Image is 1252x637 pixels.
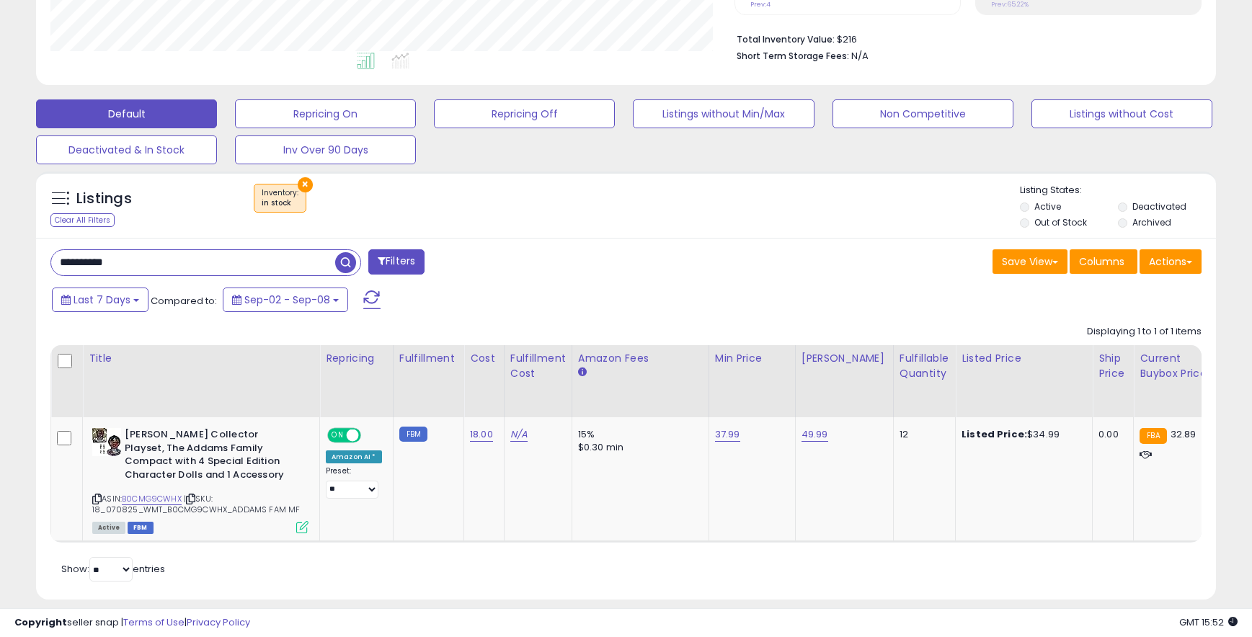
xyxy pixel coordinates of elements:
[399,351,458,366] div: Fulfillment
[510,351,566,381] div: Fulfillment Cost
[715,427,740,442] a: 37.99
[92,493,300,514] span: | SKU: 18_070825_WMT_B0CMG9CWHX_ADDAMS FAM MF
[1098,428,1122,441] div: 0.00
[715,351,789,366] div: Min Price
[326,351,387,366] div: Repricing
[368,249,425,275] button: Filters
[92,428,308,532] div: ASIN:
[1020,184,1216,197] p: Listing States:
[1140,428,1166,444] small: FBA
[89,351,314,366] div: Title
[1087,325,1202,339] div: Displaying 1 to 1 of 1 items
[802,427,828,442] a: 49.99
[52,288,148,312] button: Last 7 Days
[235,99,416,128] button: Repricing On
[802,351,887,366] div: [PERSON_NAME]
[434,99,615,128] button: Repricing Off
[962,428,1081,441] div: $34.99
[1179,615,1238,629] span: 2025-09-16 15:52 GMT
[50,213,115,227] div: Clear All Filters
[578,441,698,454] div: $0.30 min
[123,615,185,629] a: Terms of Use
[633,99,814,128] button: Listings without Min/Max
[510,427,528,442] a: N/A
[1034,216,1087,228] label: Out of Stock
[76,189,132,209] h5: Listings
[1171,427,1196,441] span: 32.89
[92,522,125,534] span: All listings currently available for purchase on Amazon
[1031,99,1212,128] button: Listings without Cost
[962,351,1086,366] div: Listed Price
[74,293,130,307] span: Last 7 Days
[1140,351,1214,381] div: Current Buybox Price
[14,615,67,629] strong: Copyright
[833,99,1013,128] button: Non Competitive
[298,177,313,192] button: ×
[125,428,300,485] b: [PERSON_NAME] Collector Playset, The Addams Family Compact with 4 Special Edition Character Dolls...
[399,427,427,442] small: FBM
[470,427,493,442] a: 18.00
[900,428,944,441] div: 12
[359,429,382,442] span: OFF
[578,351,703,366] div: Amazon Fees
[244,293,330,307] span: Sep-02 - Sep-08
[223,288,348,312] button: Sep-02 - Sep-08
[1034,200,1061,213] label: Active
[187,615,250,629] a: Privacy Policy
[326,450,382,463] div: Amazon AI *
[851,49,869,63] span: N/A
[151,294,217,308] span: Compared to:
[262,187,298,209] span: Inventory :
[737,30,1191,47] li: $216
[326,466,382,499] div: Preset:
[1079,254,1124,269] span: Columns
[36,99,217,128] button: Default
[993,249,1067,274] button: Save View
[262,198,298,208] div: in stock
[578,366,587,379] small: Amazon Fees.
[36,135,217,164] button: Deactivated & In Stock
[92,428,121,456] img: 51-l4m-0jYL._SL40_.jpg
[737,50,849,62] b: Short Term Storage Fees:
[235,135,416,164] button: Inv Over 90 Days
[122,493,182,505] a: B0CMG9CWHX
[470,351,498,366] div: Cost
[1132,200,1186,213] label: Deactivated
[1098,351,1127,381] div: Ship Price
[329,429,347,442] span: ON
[14,616,250,630] div: seller snap | |
[1140,249,1202,274] button: Actions
[962,427,1027,441] b: Listed Price:
[61,562,165,576] span: Show: entries
[900,351,949,381] div: Fulfillable Quantity
[1070,249,1137,274] button: Columns
[578,428,698,441] div: 15%
[128,522,154,534] span: FBM
[737,33,835,45] b: Total Inventory Value:
[1132,216,1171,228] label: Archived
